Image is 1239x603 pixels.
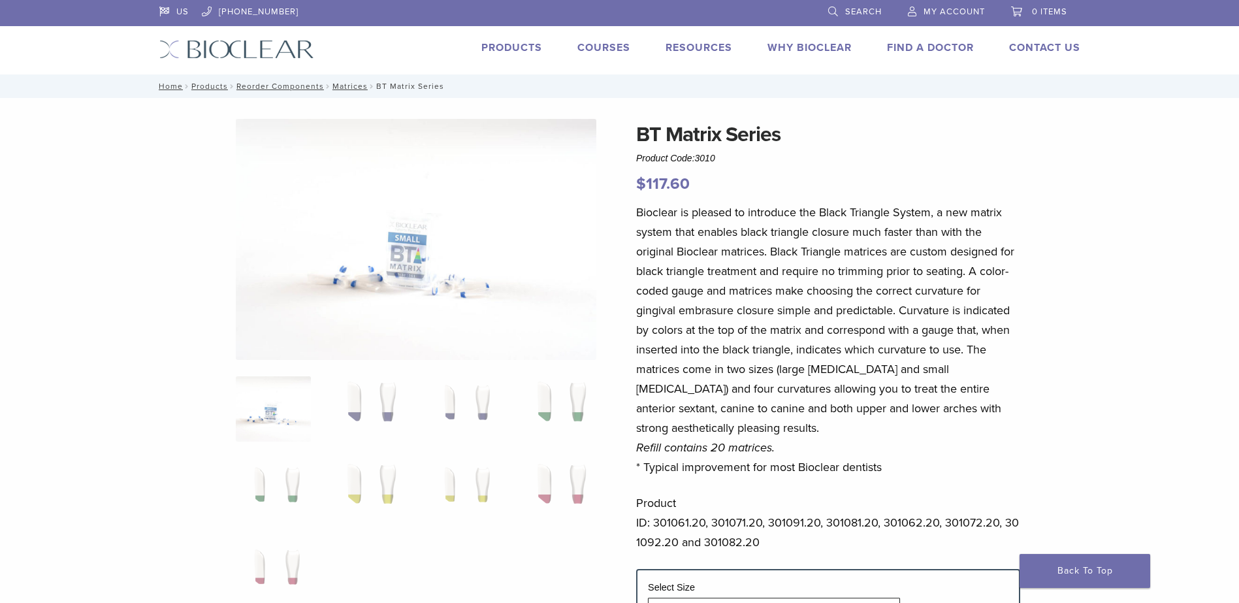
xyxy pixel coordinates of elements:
img: BT Matrix Series - Image 6 [330,459,406,524]
span: My Account [924,7,985,17]
img: BT Matrix Series - Image 7 [426,459,501,524]
a: Resources [666,41,732,54]
a: Products [481,41,542,54]
img: BT Matrix Series - Image 3 [426,376,501,442]
bdi: 117.60 [636,174,690,193]
a: Reorder Components [236,82,324,91]
p: Product ID: 301061.20, 301071.20, 301091.20, 301081.20, 301062.20, 301072.20, 301092.20 and 30108... [636,493,1020,552]
img: BT Matrix Series - Image 8 [521,459,596,524]
img: Bioclear [159,40,314,59]
a: Products [191,82,228,91]
span: / [183,83,191,90]
img: Anterior Black Triangle Series Matrices [236,119,596,360]
nav: BT Matrix Series [150,74,1090,98]
a: Home [155,82,183,91]
a: Matrices [332,82,368,91]
span: / [324,83,332,90]
label: Select Size [648,582,695,593]
h1: BT Matrix Series [636,119,1020,150]
a: Find A Doctor [887,41,974,54]
img: BT Matrix Series - Image 4 [521,376,596,442]
span: 0 items [1032,7,1067,17]
a: Why Bioclear [767,41,852,54]
a: Contact Us [1009,41,1080,54]
span: / [228,83,236,90]
span: Search [845,7,882,17]
a: Back To Top [1020,554,1150,588]
a: Courses [577,41,630,54]
img: BT Matrix Series - Image 5 [236,459,311,524]
span: 3010 [695,153,715,163]
img: Anterior-Black-Triangle-Series-Matrices-324x324.jpg [236,376,311,442]
em: Refill contains 20 matrices. [636,440,775,455]
p: Bioclear is pleased to introduce the Black Triangle System, a new matrix system that enables blac... [636,203,1020,477]
img: BT Matrix Series - Image 2 [330,376,406,442]
span: / [368,83,376,90]
span: Product Code: [636,153,715,163]
span: $ [636,174,646,193]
